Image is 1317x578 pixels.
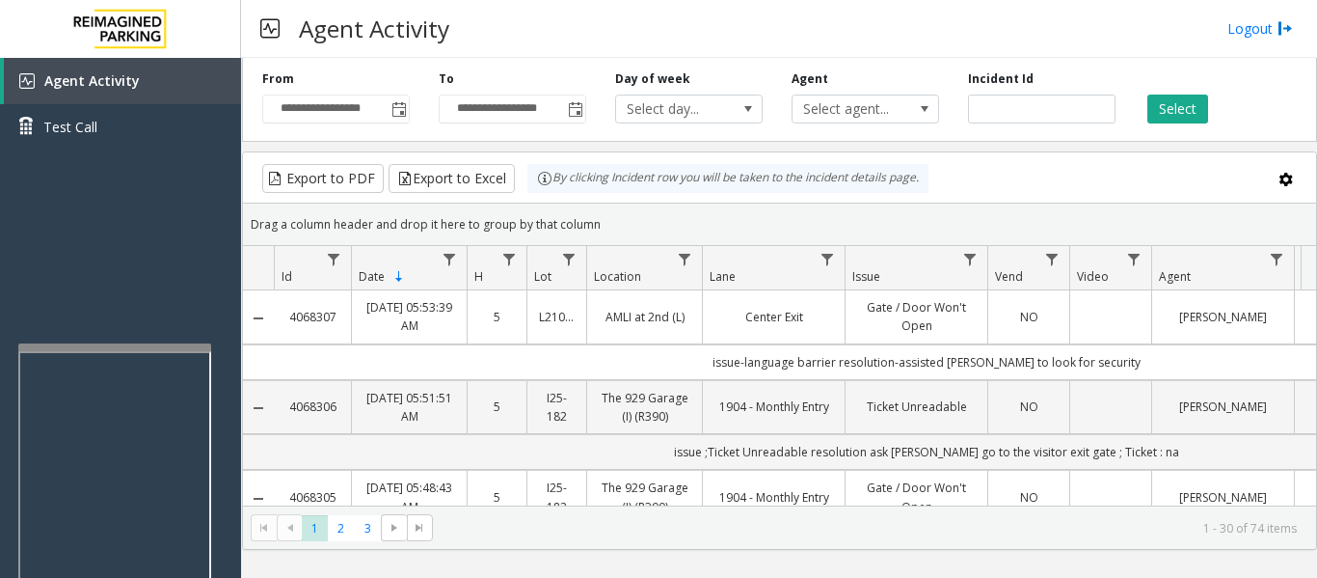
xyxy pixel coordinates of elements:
[363,389,455,426] a: [DATE] 05:51:51 AM
[539,308,575,326] a: L21063800
[1000,308,1058,326] a: NO
[243,246,1316,506] div: Data table
[1039,246,1065,272] a: Vend Filter Menu
[407,514,433,541] span: Go to the last page
[793,96,909,123] span: Select agent...
[1227,18,1293,39] a: Logout
[714,488,833,507] a: 1904 - Monthly Entry
[1020,489,1038,506] span: NO
[1159,268,1191,285] span: Agent
[289,5,459,52] h3: Agent Activity
[4,58,241,104] a: Agent Activity
[599,308,690,326] a: AMLI at 2nd (L)
[537,171,552,186] img: infoIcon.svg
[321,246,347,272] a: Id Filter Menu
[243,311,274,326] a: Collapse Details
[1121,246,1147,272] a: Video Filter Menu
[243,400,274,416] a: Collapse Details
[355,515,381,541] span: Page 3
[387,520,402,536] span: Go to the next page
[1264,246,1290,272] a: Agent Filter Menu
[1020,399,1038,415] span: NO
[388,96,409,123] span: Toggle popup
[857,298,976,335] a: Gate / Door Won't Open
[1164,488,1282,507] a: [PERSON_NAME]
[1164,398,1282,416] a: [PERSON_NAME]
[957,246,983,272] a: Issue Filter Menu
[19,73,35,89] img: 'icon'
[479,308,515,326] a: 5
[534,268,551,285] span: Lot
[43,117,97,137] span: Test Call
[556,246,582,272] a: Lot Filter Menu
[328,515,354,541] span: Page 2
[1277,18,1293,39] img: logout
[1164,308,1282,326] a: [PERSON_NAME]
[474,268,483,285] span: H
[599,389,690,426] a: The 929 Garage (I) (R390)
[44,71,140,90] span: Agent Activity
[852,268,880,285] span: Issue
[857,398,976,416] a: Ticket Unreadable
[444,520,1297,537] kendo-pager-info: 1 - 30 of 74 items
[479,398,515,416] a: 5
[363,479,455,515] a: [DATE] 05:48:43 AM
[412,520,427,536] span: Go to the last page
[381,514,407,541] span: Go to the next page
[262,164,384,193] button: Export to PDF
[243,491,274,507] a: Collapse Details
[302,515,328,541] span: Page 1
[359,268,385,285] span: Date
[714,308,833,326] a: Center Exit
[243,207,1316,241] div: Drag a column header and drop it here to group by that column
[1077,268,1109,285] span: Video
[714,398,833,416] a: 1904 - Monthly Entry
[792,70,828,88] label: Agent
[616,96,733,123] span: Select day...
[564,96,585,123] span: Toggle popup
[672,246,698,272] a: Location Filter Menu
[479,488,515,507] a: 5
[615,70,690,88] label: Day of week
[497,246,523,272] a: H Filter Menu
[391,269,407,285] span: Sortable
[282,268,292,285] span: Id
[1020,309,1038,325] span: NO
[439,70,454,88] label: To
[539,479,575,515] a: I25-182
[857,479,976,515] a: Gate / Door Won't Open
[285,398,339,416] a: 4068306
[1147,95,1208,124] button: Select
[285,308,339,326] a: 4068307
[995,268,1023,285] span: Vend
[594,268,641,285] span: Location
[599,479,690,515] a: The 929 Garage (I) (R390)
[527,164,928,193] div: By clicking Incident row you will be taken to the incident details page.
[968,70,1034,88] label: Incident Id
[389,164,515,193] button: Export to Excel
[539,389,575,426] a: I25-182
[363,298,455,335] a: [DATE] 05:53:39 AM
[815,246,841,272] a: Lane Filter Menu
[1000,488,1058,507] a: NO
[437,246,463,272] a: Date Filter Menu
[260,5,280,52] img: pageIcon
[285,488,339,507] a: 4068305
[710,268,736,285] span: Lane
[1000,398,1058,416] a: NO
[262,70,294,88] label: From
